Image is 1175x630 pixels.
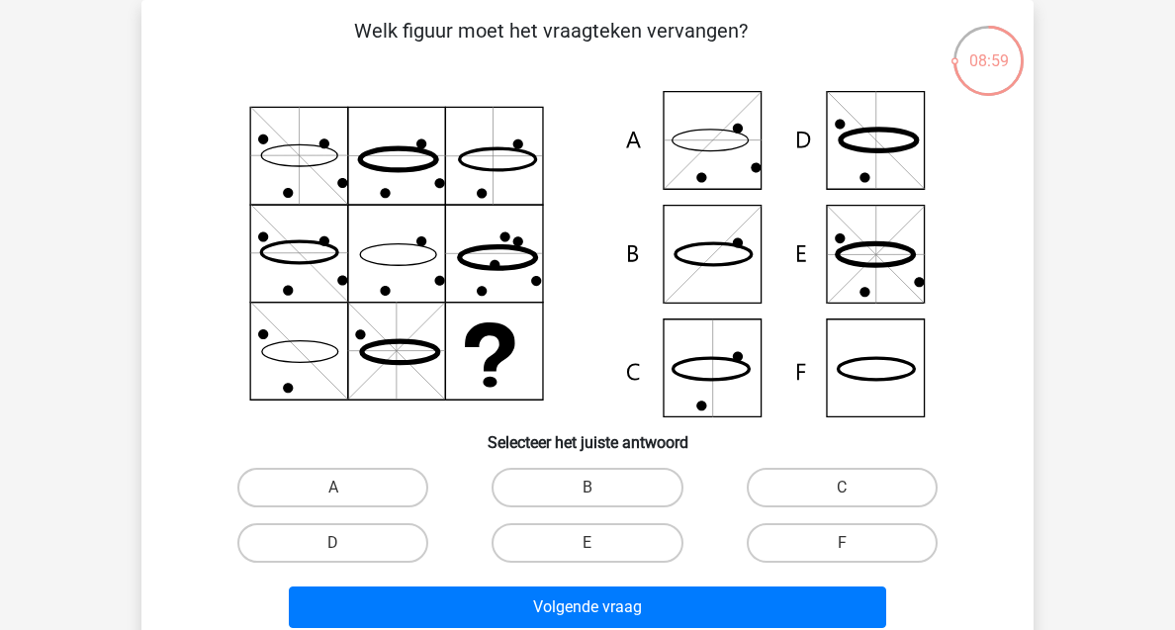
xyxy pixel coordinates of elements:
label: B [492,468,682,507]
label: F [747,523,938,563]
label: C [747,468,938,507]
label: A [237,468,428,507]
p: Welk figuur moet het vraagteken vervangen? [173,16,928,75]
div: 08:59 [951,24,1026,73]
h6: Selecteer het juiste antwoord [173,417,1002,452]
label: D [237,523,428,563]
button: Volgende vraag [289,586,887,628]
label: E [492,523,682,563]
